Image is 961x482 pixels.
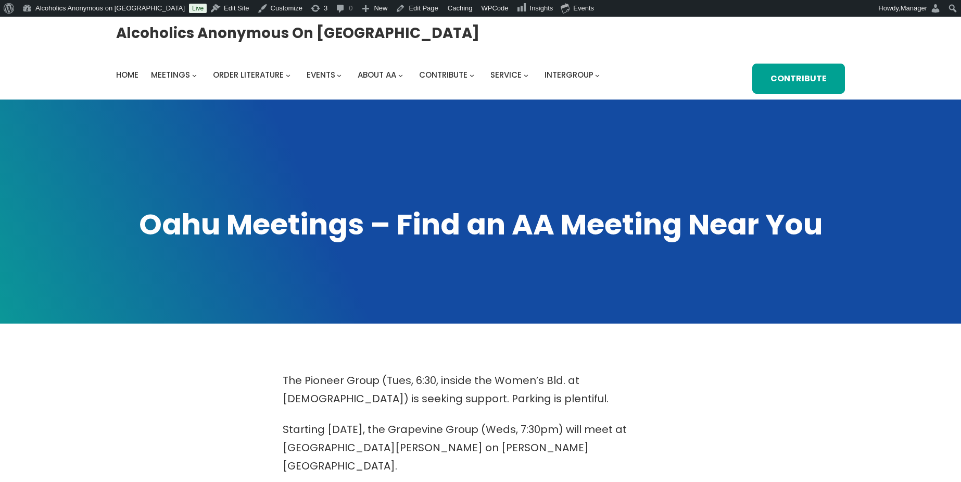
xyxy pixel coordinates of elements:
[307,69,335,80] span: Events
[283,372,678,408] p: The Pioneer Group (Tues, 6:30, inside the Women’s Bld. at [DEMOGRAPHIC_DATA]) is seeking support....
[116,20,479,46] a: Alcoholics Anonymous on [GEOGRAPHIC_DATA]
[213,69,284,80] span: Order Literature
[419,69,467,80] span: Contribute
[116,68,603,82] nav: Intergroup
[358,69,396,80] span: About AA
[470,73,474,78] button: Contribute submenu
[116,68,138,82] a: Home
[283,421,678,475] p: Starting [DATE], the Grapevine Group (Weds, 7:30pm) will meet at [GEOGRAPHIC_DATA][PERSON_NAME] o...
[116,205,845,244] h1: Oahu Meetings – Find an AA Meeting Near You
[286,73,290,78] button: Order Literature submenu
[524,73,528,78] button: Service submenu
[545,69,593,80] span: Intergroup
[358,68,396,82] a: About AA
[116,69,138,80] span: Home
[419,68,467,82] a: Contribute
[752,64,845,94] a: Contribute
[545,68,593,82] a: Intergroup
[192,73,197,78] button: Meetings submenu
[490,68,522,82] a: Service
[337,73,342,78] button: Events submenu
[398,73,403,78] button: About AA submenu
[490,69,522,80] span: Service
[307,68,335,82] a: Events
[189,4,207,13] a: Live
[595,73,600,78] button: Intergroup submenu
[151,69,190,80] span: Meetings
[151,68,190,82] a: Meetings
[901,4,927,12] span: Manager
